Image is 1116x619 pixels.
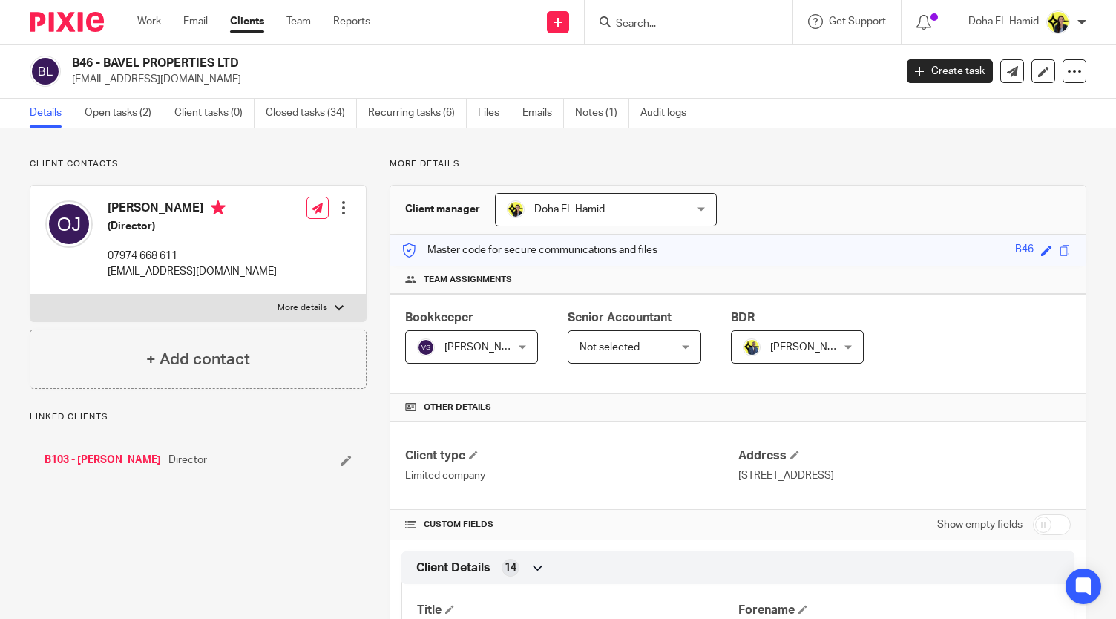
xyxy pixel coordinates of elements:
[333,14,370,29] a: Reports
[424,274,512,286] span: Team assignments
[580,342,640,353] span: Not selected
[568,312,672,324] span: Senior Accountant
[211,200,226,215] i: Primary
[417,603,738,618] h4: Title
[416,560,490,576] span: Client Details
[478,99,511,128] a: Files
[405,468,738,483] p: Limited company
[444,342,526,353] span: [PERSON_NAME]
[368,99,467,128] a: Recurring tasks (6)
[146,348,250,371] h4: + Add contact
[45,200,93,248] img: svg%3E
[640,99,697,128] a: Audit logs
[278,302,327,314] p: More details
[968,14,1039,29] p: Doha EL Hamid
[137,14,161,29] a: Work
[45,453,161,468] a: B103 - [PERSON_NAME]
[108,219,277,234] h5: (Director)
[614,18,748,31] input: Search
[85,99,163,128] a: Open tasks (2)
[738,603,1059,618] h4: Forename
[907,59,993,83] a: Create task
[829,16,886,27] span: Get Support
[30,158,367,170] p: Client contacts
[108,249,277,263] p: 07974 668 611
[738,468,1071,483] p: [STREET_ADDRESS]
[30,12,104,32] img: Pixie
[168,453,207,468] span: Director
[390,158,1086,170] p: More details
[738,448,1071,464] h4: Address
[266,99,357,128] a: Closed tasks (34)
[30,99,73,128] a: Details
[174,99,255,128] a: Client tasks (0)
[30,56,61,87] img: svg%3E
[534,204,605,214] span: Doha EL Hamid
[401,243,657,258] p: Master code for secure communications and files
[770,342,852,353] span: [PERSON_NAME]
[108,200,277,219] h4: [PERSON_NAME]
[417,338,435,356] img: svg%3E
[507,200,525,218] img: Doha-Starbridge.jpg
[405,519,738,531] h4: CUSTOM FIELDS
[405,448,738,464] h4: Client type
[1015,242,1034,259] div: B46
[286,14,311,29] a: Team
[731,312,755,324] span: BDR
[743,338,761,356] img: Dennis-Starbridge.jpg
[405,202,480,217] h3: Client manager
[108,264,277,279] p: [EMAIL_ADDRESS][DOMAIN_NAME]
[522,99,564,128] a: Emails
[505,560,516,575] span: 14
[72,56,722,71] h2: B46 - BAVEL PROPERTIES LTD
[72,72,884,87] p: [EMAIL_ADDRESS][DOMAIN_NAME]
[230,14,264,29] a: Clients
[405,312,473,324] span: Bookkeeper
[424,402,491,413] span: Other details
[575,99,629,128] a: Notes (1)
[30,411,367,423] p: Linked clients
[183,14,208,29] a: Email
[1046,10,1070,34] img: Doha-Starbridge.jpg
[937,517,1023,532] label: Show empty fields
